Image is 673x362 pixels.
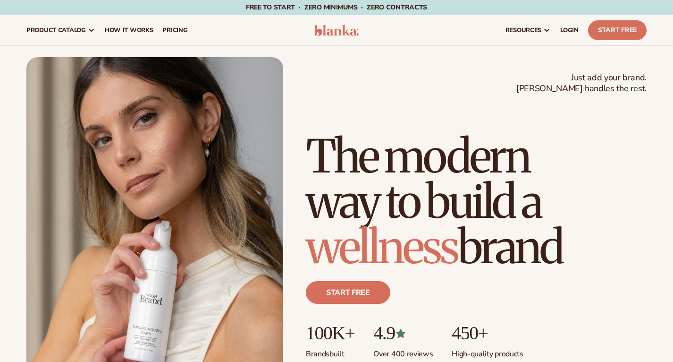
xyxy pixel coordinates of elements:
[501,15,555,45] a: resources
[246,3,427,12] span: Free to start · ZERO minimums · ZERO contracts
[555,15,583,45] a: LOGIN
[22,15,100,45] a: product catalog
[306,344,354,359] p: Brands built
[306,281,390,304] a: Start free
[105,26,153,34] span: How It Works
[560,26,579,34] span: LOGIN
[100,15,158,45] a: How It Works
[158,15,192,45] a: pricing
[306,134,647,270] h1: The modern way to build a brand
[505,26,541,34] span: resources
[306,323,354,344] p: 100K+
[588,20,647,40] a: Start Free
[516,72,647,95] span: Just add your brand. [PERSON_NAME] handles the rest.
[314,25,359,36] img: logo
[373,323,433,344] p: 4.9
[452,344,523,359] p: High-quality products
[306,219,458,276] span: wellness
[162,26,187,34] span: pricing
[452,323,523,344] p: 450+
[373,344,433,359] p: Over 400 reviews
[26,26,86,34] span: product catalog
